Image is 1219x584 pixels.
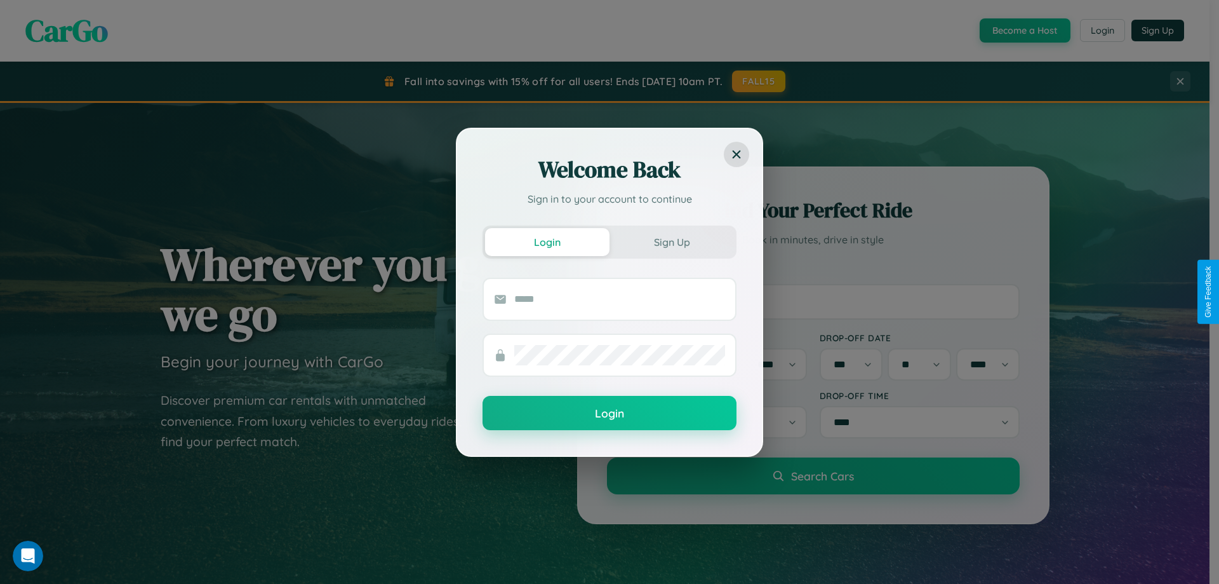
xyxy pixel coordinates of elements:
[609,228,734,256] button: Sign Up
[483,154,736,185] h2: Welcome Back
[1204,266,1213,318] div: Give Feedback
[485,228,609,256] button: Login
[483,396,736,430] button: Login
[13,541,43,571] iframe: Intercom live chat
[483,191,736,207] p: Sign in to your account to continue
